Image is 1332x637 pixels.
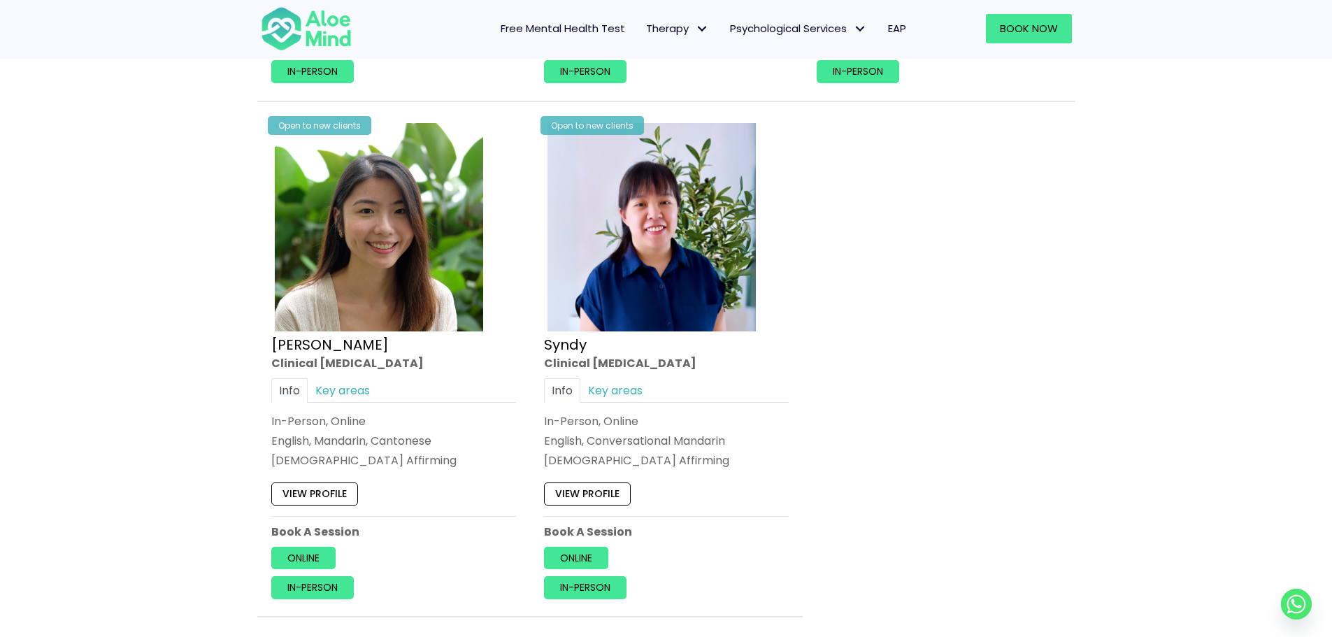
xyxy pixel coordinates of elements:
div: In-Person, Online [544,413,789,429]
span: Book Now [1000,21,1058,36]
div: Open to new clients [540,116,644,135]
img: Syndy [547,123,756,331]
span: Free Mental Health Test [501,21,625,36]
a: [PERSON_NAME] [271,334,389,354]
a: EAP [878,14,917,43]
span: Psychological Services [730,21,867,36]
a: In-person [271,576,354,599]
div: In-Person, Online [271,413,516,429]
p: English, Conversational Mandarin [544,433,789,449]
div: Open to new clients [268,116,371,135]
a: Syndy [544,334,587,354]
a: View profile [271,482,358,505]
div: Clinical [MEDICAL_DATA] [271,355,516,371]
p: Book A Session [544,523,789,539]
a: Free Mental Health Test [490,14,636,43]
a: In-person [817,60,899,83]
img: Peggy Clin Psych [275,123,483,331]
a: Online [544,547,608,569]
a: Key areas [308,378,378,402]
p: Book A Session [271,523,516,539]
img: Aloe mind Logo [261,6,352,52]
a: TherapyTherapy: submenu [636,14,719,43]
a: In-person [544,576,626,599]
a: Book Now [986,14,1072,43]
a: Whatsapp [1281,589,1312,620]
span: Therapy: submenu [692,19,712,39]
a: Key areas [580,378,650,402]
div: [DEMOGRAPHIC_DATA] Affirming [271,452,516,468]
div: Clinical [MEDICAL_DATA] [544,355,789,371]
a: Info [271,378,308,402]
a: Info [544,378,580,402]
div: [DEMOGRAPHIC_DATA] Affirming [544,452,789,468]
nav: Menu [370,14,917,43]
a: In-person [544,60,626,83]
a: In-person [271,60,354,83]
a: Psychological ServicesPsychological Services: submenu [719,14,878,43]
p: English, Mandarin, Cantonese [271,433,516,449]
span: Psychological Services: submenu [850,19,871,39]
a: View profile [544,482,631,505]
a: Online [271,547,336,569]
span: Therapy [646,21,709,36]
span: EAP [888,21,906,36]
